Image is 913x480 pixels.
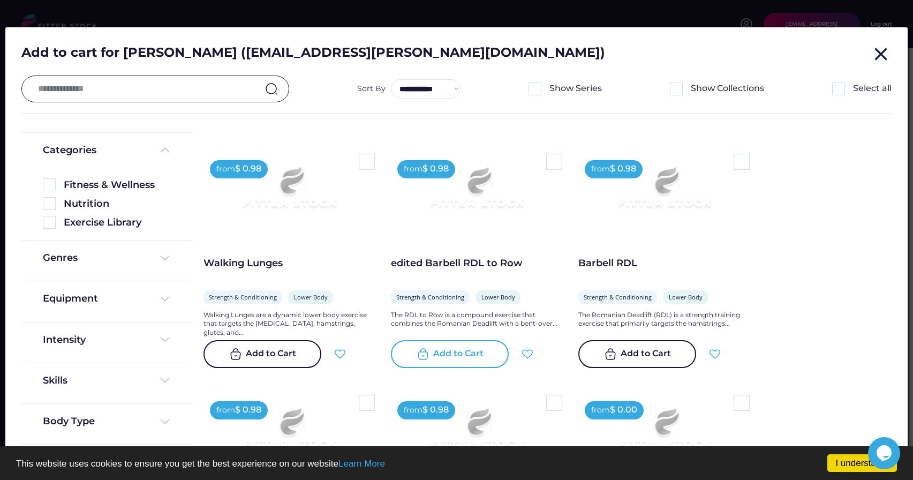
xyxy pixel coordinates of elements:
img: Rectangle%205126.svg [546,154,562,170]
img: Rectangle%205126.svg [734,395,750,411]
img: Rectangle%205126.svg [359,154,375,170]
div: from [404,164,422,175]
img: Rectangle%205126.svg [832,82,845,95]
div: Intensity [43,333,86,347]
div: Show Collections [691,82,764,94]
img: Frame%20%284%29.svg [159,374,171,387]
div: Select all [853,82,892,94]
div: Lower Body [669,293,703,301]
div: Fitness & Wellness [64,178,171,192]
div: Walking Lunges are a dynamic lower body exercise that targets the [MEDICAL_DATA], hamstrings, glu... [203,311,375,337]
div: $ 0.98 [422,404,449,416]
div: Skills [43,374,70,387]
div: from [591,164,610,175]
div: Body Type [43,415,95,428]
div: The Romanian Deadlift (RDL) is a strength training exercise that primarily targets the hamstrings... [578,311,750,329]
img: Rectangle%205126.svg [43,197,56,210]
div: Lower Body [294,293,328,301]
div: Strength & Conditioning [209,293,277,301]
img: Frame%20%284%29.svg [159,333,171,346]
img: Frame%20%284%29.svg [159,252,171,265]
div: $ 0.98 [422,163,449,175]
img: Rectangle%205126.svg [529,82,541,95]
img: Rectangle%205126.svg [734,154,750,170]
div: $ 0.98 [235,404,261,416]
a: I understand! [827,454,897,472]
div: $ 0.98 [610,163,636,175]
div: The RDL to Row is a compound exercise that combines the Romanian Deadlift with a bent-over... [391,311,562,329]
a: Learn More [338,459,385,469]
img: Frame%2079%20%281%29.svg [221,154,358,231]
img: Rectangle%205126.svg [670,82,683,95]
div: Strength & Conditioning [396,293,464,301]
img: bag-tick-2%20%282%29.svg [417,348,429,361]
div: from [591,405,610,416]
img: Frame%2079%20%281%29.svg [408,395,545,472]
div: Exercise Library [64,216,171,229]
div: Lower Body [481,293,515,301]
div: Strength & Conditioning [584,293,652,301]
p: This website uses cookies to ensure you get the best experience on our website [16,459,897,468]
img: Frame%2079%20%281%29.svg [595,154,733,231]
img: Rectangle%205126.svg [43,216,56,229]
img: Frame%2079%20%281%29.svg [408,154,545,231]
div: Genres [43,251,78,265]
div: from [404,405,422,416]
img: Frame%20%284%29.svg [159,292,171,305]
div: Show Series [549,82,602,94]
div: from [216,405,235,416]
img: Frame%2079%20%281%29.svg [595,395,733,472]
img: bag-tick-2%20%283%29.svg [229,348,242,361]
div: Equipment [43,292,98,305]
div: Add to Cart [433,348,484,361]
div: Add to Cart [621,348,671,361]
img: Rectangle%205126.svg [43,178,56,191]
div: Walking Lunges [203,257,375,270]
div: Nutrition [64,197,171,211]
button: close [870,43,892,65]
div: Add to cart for [PERSON_NAME] ([EMAIL_ADDRESS][PERSON_NAME][DOMAIN_NAME]) [21,43,870,67]
img: Frame%20%284%29.svg [159,415,171,428]
div: edited Barbell RDL to Row [391,257,562,270]
img: Frame%2079%20%281%29.svg [221,395,358,472]
img: search-normal.svg [265,82,278,95]
div: $ 0.00 [610,404,637,416]
div: Sort By [357,84,386,94]
img: Frame%20%285%29.svg [159,144,171,156]
img: bag-tick-2%20%283%29.svg [604,348,617,361]
div: from [216,164,235,175]
div: Barbell RDL [578,257,750,270]
iframe: chat widget [868,437,902,469]
div: Add to Cart [246,348,296,361]
img: Rectangle%205126.svg [359,395,375,411]
img: Rectangle%205126.svg [546,395,562,411]
div: $ 0.98 [235,163,261,175]
div: Categories [43,144,96,157]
